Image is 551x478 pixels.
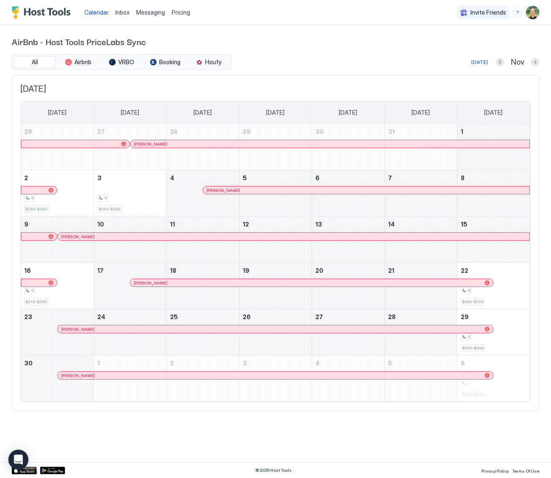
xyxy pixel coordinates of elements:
[166,355,239,402] td: December 2, 2025
[470,57,489,67] button: [DATE]
[94,124,166,170] td: October 27, 2025
[312,355,384,402] td: December 4, 2025
[496,58,504,66] button: Previous month
[461,267,468,274] span: 22
[31,288,34,293] span: 5
[24,360,33,367] span: 30
[471,58,488,66] div: [DATE]
[312,170,384,186] a: November 6, 2025
[243,128,251,135] span: 29
[511,58,524,67] span: Nov
[94,216,166,263] td: November 10, 2025
[167,309,239,325] a: November 25, 2025
[385,216,457,232] a: November 14, 2025
[384,309,457,355] td: November 28, 2025
[25,206,47,212] span: $269-$399
[134,141,168,147] span: [PERSON_NAME]
[385,309,457,325] a: November 28, 2025
[61,234,95,239] span: [PERSON_NAME]
[266,109,284,116] span: [DATE]
[166,124,239,170] td: October 28, 2025
[84,9,109,16] span: Calendar
[239,216,312,263] td: November 12, 2025
[462,299,483,304] span: $469-$799
[470,9,506,16] span: Invite Friends
[172,9,190,16] span: Pricing
[388,128,395,135] span: 31
[468,334,470,340] span: 5
[385,263,457,278] a: November 21, 2025
[144,56,186,68] button: Booking
[166,309,239,355] td: November 25, 2025
[24,174,28,181] span: 2
[468,288,470,293] span: 5
[48,109,66,116] span: [DATE]
[239,170,312,216] td: November 5, 2025
[12,6,74,19] div: Host Tools Logo
[170,128,178,135] span: 28
[136,9,165,16] span: Messaging
[388,221,395,228] span: 14
[94,355,166,402] td: December 1, 2025
[21,124,94,139] a: October 26, 2025
[104,195,107,201] span: 5
[239,355,312,402] td: December 3, 2025
[531,58,539,66] button: Next month
[94,309,166,325] a: November 24, 2025
[166,216,239,263] td: November 11, 2025
[205,58,221,66] span: Houfy
[115,8,129,17] a: Inbox
[457,170,530,216] td: November 8, 2025
[61,327,490,332] div: [PERSON_NAME]
[315,221,322,228] span: 13
[243,221,249,228] span: 12
[40,101,75,124] a: Sunday
[457,309,530,325] a: November 29, 2025
[258,101,293,124] a: Wednesday
[312,216,384,263] td: November 13, 2025
[166,170,239,216] td: November 4, 2025
[94,309,166,355] td: November 24, 2025
[315,313,323,320] span: 27
[21,263,94,309] td: November 16, 2025
[167,170,239,186] a: November 4, 2025
[526,6,539,19] div: User profile
[239,263,312,278] a: November 19, 2025
[21,263,94,278] a: November 16, 2025
[457,124,530,170] td: November 1, 2025
[330,101,366,124] a: Thursday
[461,221,467,228] span: 15
[384,263,457,309] td: November 21, 2025
[512,468,539,473] span: Terms Of Use
[167,355,239,371] a: December 2, 2025
[185,101,220,124] a: Tuesday
[170,360,174,367] span: 2
[21,309,94,325] a: November 23, 2025
[384,216,457,263] td: November 14, 2025
[21,170,94,186] a: November 2, 2025
[170,267,176,274] span: 18
[12,467,37,474] div: App Store
[388,313,396,320] span: 28
[484,109,503,116] span: [DATE]
[255,468,292,473] span: © 2025 Host Tools
[461,128,463,135] span: 1
[159,58,180,66] span: Booking
[385,170,457,186] a: November 7, 2025
[21,355,94,371] a: November 30, 2025
[411,109,430,116] span: [DATE]
[312,263,384,309] td: November 20, 2025
[134,141,526,147] div: [PERSON_NAME]
[243,360,247,367] span: 3
[461,174,465,181] span: 8
[339,109,357,116] span: [DATE]
[243,174,247,181] span: 5
[481,466,509,475] a: Privacy Policy
[97,221,104,228] span: 10
[170,174,174,181] span: 4
[40,467,65,474] div: Google Play Store
[14,56,56,68] button: All
[315,360,320,367] span: 4
[457,216,530,232] a: November 15, 2025
[388,267,394,274] span: 21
